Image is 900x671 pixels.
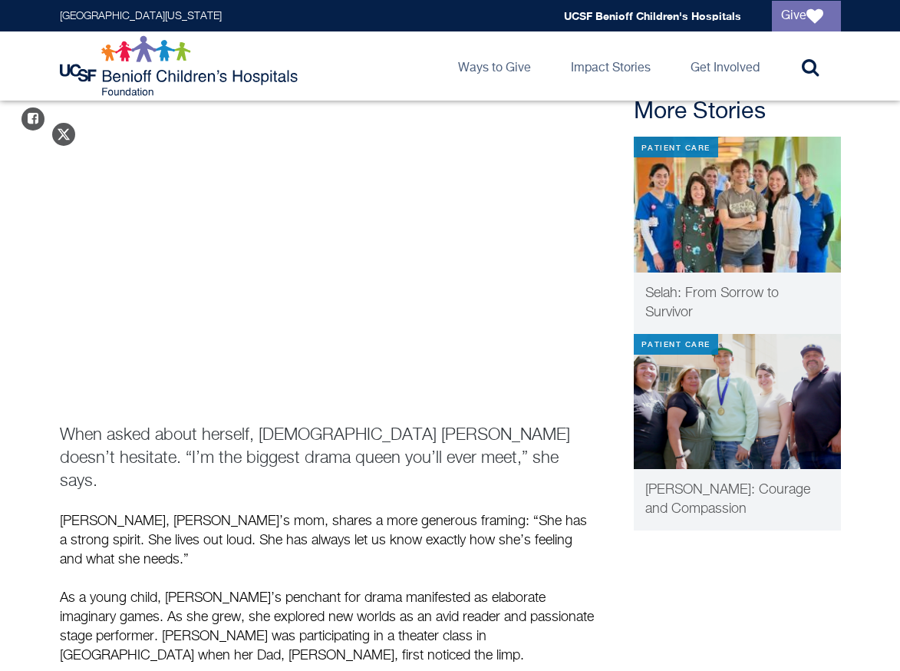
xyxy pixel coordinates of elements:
[634,98,841,126] h2: More Stories
[634,334,718,355] div: Patient Care
[634,137,841,273] img: IMG_0496.jpg
[634,137,841,334] a: Patient Care Selah: From Sorrow to Survivor
[60,424,597,493] p: When asked about herself, [DEMOGRAPHIC_DATA] [PERSON_NAME] doesn’t hesitate. “I’m the biggest dra...
[564,9,741,22] a: UCSF Benioff Children's Hospitals
[645,483,810,516] span: [PERSON_NAME]: Courage and Compassion
[634,137,718,157] div: Patient Care
[60,11,222,21] a: [GEOGRAPHIC_DATA][US_STATE]
[559,31,663,101] a: Impact Stories
[772,1,841,31] a: Give
[634,334,841,470] img: Jesse and his family
[678,31,772,101] a: Get Involved
[446,31,543,101] a: Ways to Give
[60,589,597,666] p: As a young child, [PERSON_NAME]’s penchant for drama manifested as elaborate imaginary games. As ...
[634,334,841,531] a: Patient Care Jesse and his family [PERSON_NAME]: Courage and Compassion
[645,286,779,319] span: Selah: From Sorrow to Survivor
[60,512,597,570] p: [PERSON_NAME], [PERSON_NAME]’s mom, shares a more generous framing: “She has a strong spirit. She...
[60,35,302,97] img: Logo for UCSF Benioff Children's Hospitals Foundation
